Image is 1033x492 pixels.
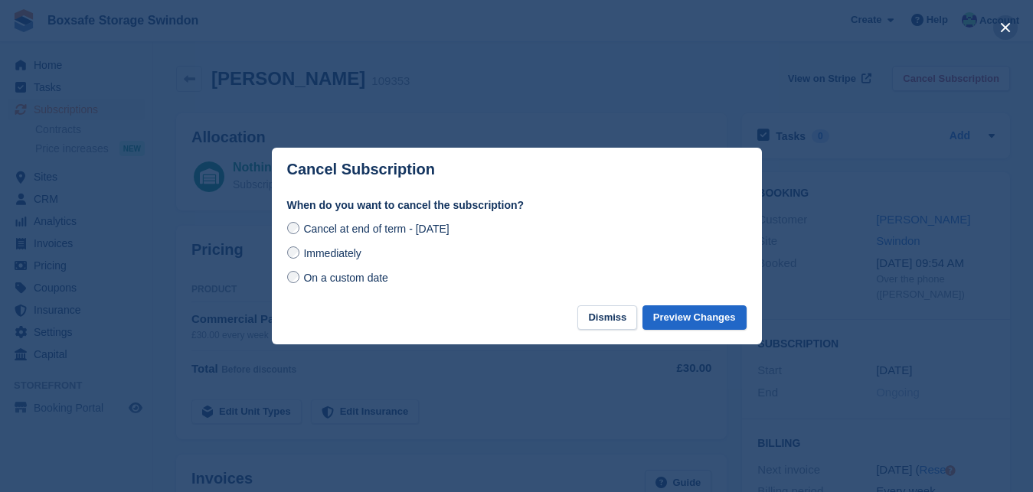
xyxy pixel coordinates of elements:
[287,161,435,178] p: Cancel Subscription
[303,247,361,259] span: Immediately
[287,222,299,234] input: Cancel at end of term - [DATE]
[287,271,299,283] input: On a custom date
[577,305,637,331] button: Dismiss
[303,272,388,284] span: On a custom date
[642,305,747,331] button: Preview Changes
[303,223,449,235] span: Cancel at end of term - [DATE]
[287,246,299,259] input: Immediately
[993,15,1018,40] button: close
[287,197,747,213] label: When do you want to cancel the subscription?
